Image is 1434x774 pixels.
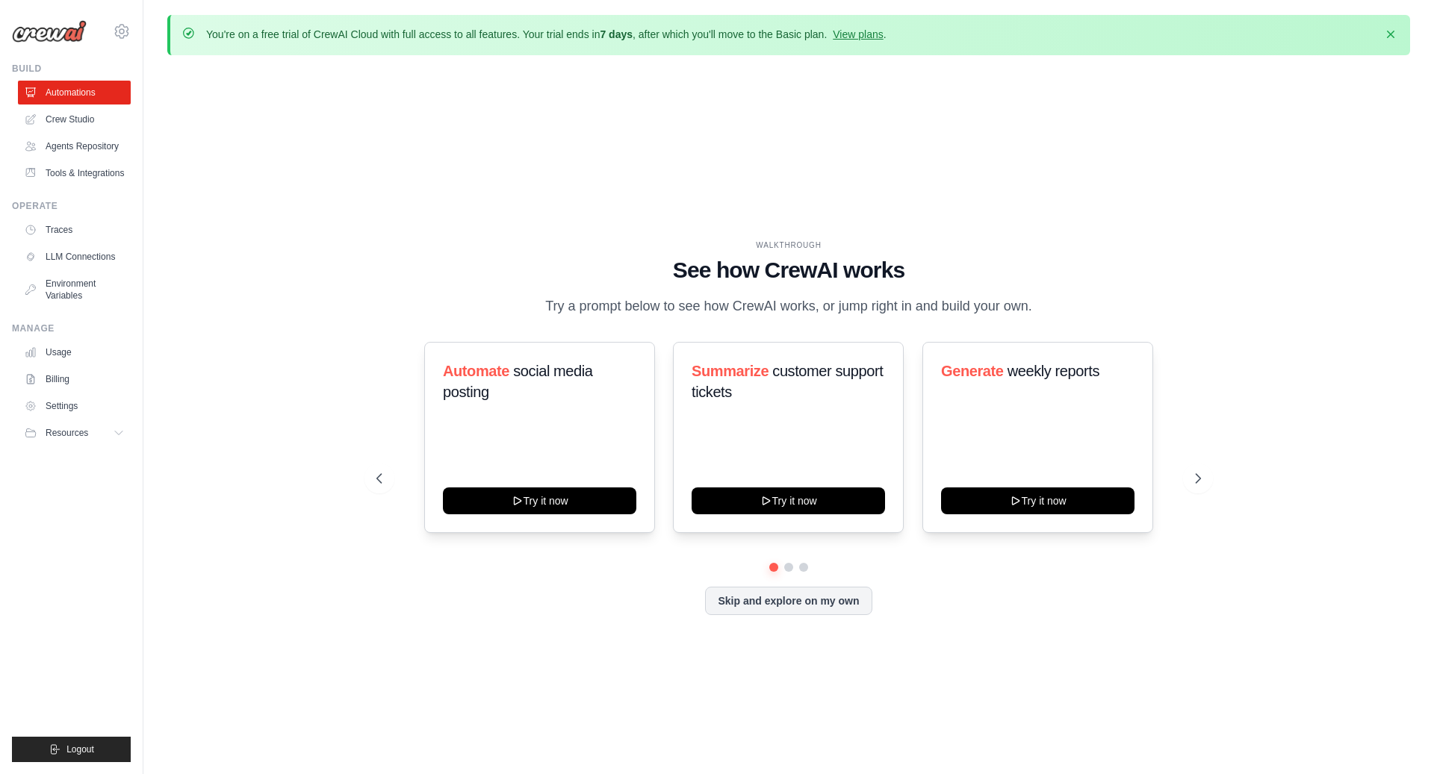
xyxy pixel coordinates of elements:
p: You're on a free trial of CrewAI Cloud with full access to all features. Your trial ends in , aft... [206,27,887,42]
span: Automate [443,363,509,379]
span: Resources [46,427,88,439]
a: Automations [18,81,131,104]
img: Logo [12,20,87,43]
button: Logout [12,737,131,762]
a: Settings [18,394,131,418]
a: Agents Repository [18,134,131,158]
a: Tools & Integrations [18,161,131,185]
button: Skip and explore on my own [705,587,872,615]
a: Billing [18,367,131,391]
a: Traces [18,218,131,242]
h1: See how CrewAI works [376,257,1201,284]
button: Try it now [941,487,1135,514]
span: Summarize [692,363,769,379]
strong: 7 days [600,28,633,40]
a: Usage [18,340,131,364]
div: Operate [12,200,131,212]
a: Environment Variables [18,272,131,308]
span: weekly reports [1007,363,1099,379]
span: social media posting [443,363,593,400]
span: Logout [66,743,94,755]
div: WALKTHROUGH [376,240,1201,251]
p: Try a prompt below to see how CrewAI works, or jump right in and build your own. [538,296,1040,317]
button: Try it now [443,487,636,514]
span: customer support tickets [692,363,883,400]
a: LLM Connections [18,245,131,269]
button: Try it now [692,487,885,514]
a: Crew Studio [18,107,131,131]
div: Build [12,63,131,75]
button: Resources [18,421,131,445]
a: View plans [833,28,883,40]
div: Manage [12,322,131,334]
span: Generate [941,363,1004,379]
